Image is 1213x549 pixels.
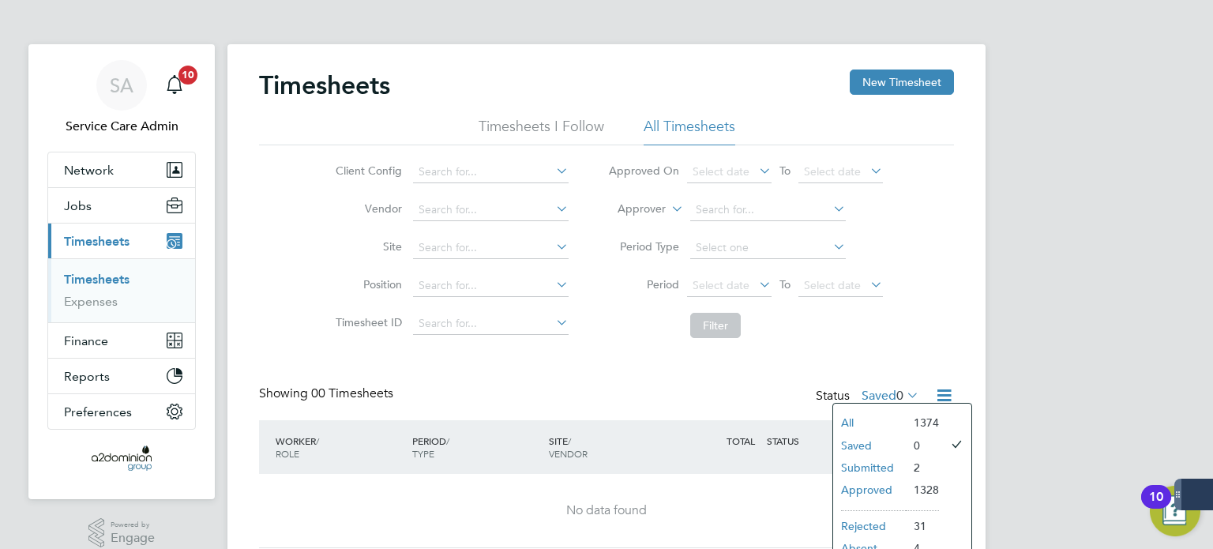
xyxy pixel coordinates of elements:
li: 2 [906,457,939,479]
li: Rejected [833,515,906,537]
span: Timesheets [64,234,130,249]
span: 0 [896,388,903,404]
button: Timesheets [48,224,195,258]
button: Filter [690,313,741,338]
div: Timesheets [48,258,195,322]
label: Approved On [608,164,679,178]
span: Reports [64,369,110,384]
li: Approved [833,479,906,501]
span: TOTAL [727,434,755,447]
span: To [775,160,795,181]
button: Jobs [48,188,195,223]
label: Period [608,277,679,291]
div: SITE [545,427,682,468]
span: / [446,434,449,447]
a: Go to home page [47,446,196,471]
button: New Timesheet [850,70,954,95]
span: Select date [804,278,861,292]
li: Timesheets I Follow [479,117,604,145]
span: Select date [693,278,749,292]
span: 10 [178,66,197,85]
li: 0 [906,434,939,457]
label: Vendor [331,201,402,216]
span: SA [110,75,133,96]
a: 10 [159,60,190,111]
li: All Timesheets [644,117,735,145]
input: Search for... [413,275,569,297]
button: Reports [48,359,195,393]
a: Timesheets [64,272,130,287]
a: Powered byEngage [88,518,156,548]
span: Select date [804,164,861,179]
input: Search for... [413,161,569,183]
span: Network [64,163,114,178]
li: 1374 [906,412,939,434]
div: Showing [259,385,396,402]
label: Approver [595,201,666,217]
span: Finance [64,333,108,348]
label: Timesheet ID [331,315,402,329]
input: Search for... [413,237,569,259]
h2: Timesheets [259,70,390,101]
span: ROLE [276,447,299,460]
label: Client Config [331,164,402,178]
input: Search for... [413,199,569,221]
button: Open Resource Center, 10 new notifications [1150,486,1200,536]
div: No data found [275,502,938,519]
nav: Main navigation [28,44,215,499]
span: Jobs [64,198,92,213]
span: Select date [693,164,749,179]
li: Submitted [833,457,906,479]
span: VENDOR [549,447,588,460]
span: Engage [111,532,155,545]
label: Site [331,239,402,254]
div: WORKER [272,427,408,468]
button: Network [48,152,195,187]
label: Period Type [608,239,679,254]
span: To [775,274,795,295]
div: Status [816,385,922,408]
button: Finance [48,323,195,358]
span: Powered by [111,518,155,532]
span: TYPE [412,447,434,460]
li: 1328 [906,479,939,501]
input: Select one [690,237,846,259]
span: / [568,434,571,447]
img: a2dominion-logo-retina.png [92,446,151,471]
label: Position [331,277,402,291]
a: SAService Care Admin [47,60,196,136]
a: Expenses [64,294,118,309]
span: / [316,434,319,447]
div: STATUS [763,427,845,455]
li: All [833,412,906,434]
li: 31 [906,515,939,537]
span: Service Care Admin [47,117,196,136]
span: Preferences [64,404,132,419]
div: PERIOD [408,427,545,468]
li: Saved [833,434,906,457]
span: 00 Timesheets [311,385,393,401]
label: Saved [862,388,919,404]
button: Preferences [48,394,195,429]
input: Search for... [690,199,846,221]
input: Search for... [413,313,569,335]
div: 10 [1149,497,1163,517]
